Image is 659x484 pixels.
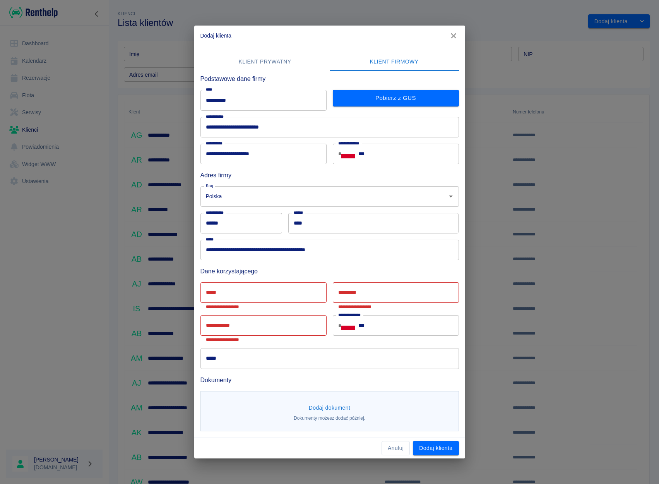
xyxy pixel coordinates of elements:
[333,90,459,106] button: Pobierz z GUS
[206,183,213,189] label: Kraj
[294,415,365,422] p: Dokumenty możesz dodać później.
[341,320,355,331] button: Select country
[445,191,456,202] button: Otwórz
[200,170,459,180] h6: Adres firmy
[200,74,459,84] h6: Podstawowe dane firmy
[200,52,330,71] button: Klient prywatny
[194,26,465,46] h2: Dodaj klienta
[200,266,459,276] h6: Dane korzystającego
[306,401,354,415] button: Dodaj dokument
[330,52,459,71] button: Klient firmowy
[382,441,410,455] button: Anuluj
[200,52,459,71] div: lab API tabs example
[341,148,355,160] button: Select country
[200,375,459,385] h6: Dokumenty
[413,441,459,455] button: Dodaj klienta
